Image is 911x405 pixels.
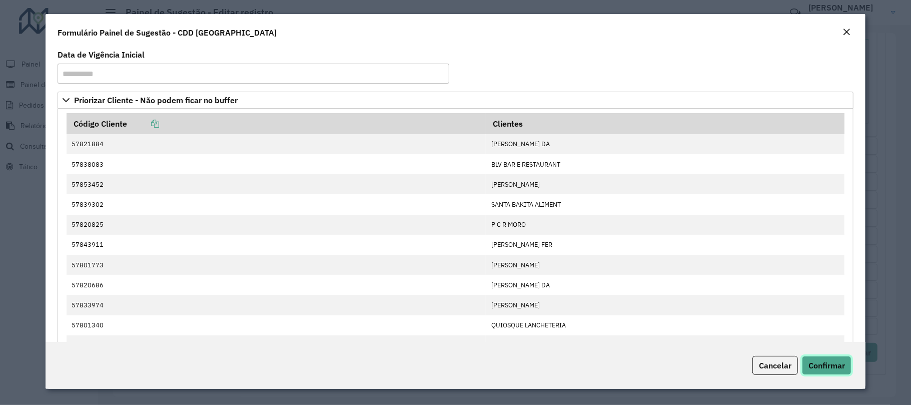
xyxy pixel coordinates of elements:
[486,154,844,174] td: BLV BAR E RESTAURANT
[802,356,851,375] button: Confirmar
[808,360,845,370] span: Confirmar
[759,360,791,370] span: Cancelar
[67,295,486,315] td: 57833974
[486,235,844,255] td: [PERSON_NAME] FER
[58,49,145,61] label: Data de Vigência Inicial
[67,154,486,174] td: 57838083
[486,315,844,335] td: QUIOSQUE LANCHETERIA
[67,194,486,214] td: 57839302
[486,174,844,194] td: [PERSON_NAME]
[67,335,486,355] td: 57802655
[58,92,853,109] a: Priorizar Cliente - Não podem ficar no buffer
[58,27,277,39] h4: Formulário Painel de Sugestão - CDD [GEOGRAPHIC_DATA]
[486,215,844,235] td: P C R MORO
[486,335,844,355] td: CANTINA BELLAPASTA L
[486,255,844,275] td: [PERSON_NAME]
[486,295,844,315] td: [PERSON_NAME]
[839,26,853,39] button: Close
[67,315,486,335] td: 57801340
[486,275,844,295] td: [PERSON_NAME] DA
[842,28,850,36] em: Fechar
[67,134,486,154] td: 57821884
[67,275,486,295] td: 57820686
[67,113,486,134] th: Código Cliente
[67,235,486,255] td: 57843911
[67,174,486,194] td: 57853452
[486,113,844,134] th: Clientes
[127,119,159,129] a: Copiar
[486,194,844,214] td: SANTA BAKITA ALIMENT
[486,134,844,154] td: [PERSON_NAME] DA
[67,255,486,275] td: 57801773
[752,356,798,375] button: Cancelar
[67,215,486,235] td: 57820825
[74,96,238,104] span: Priorizar Cliente - Não podem ficar no buffer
